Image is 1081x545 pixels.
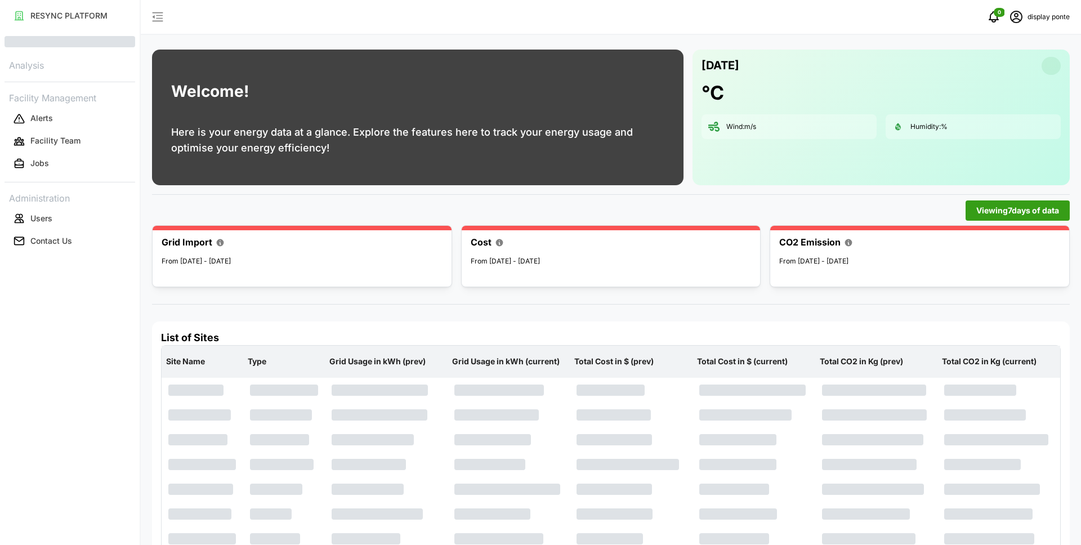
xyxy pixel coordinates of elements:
[5,208,135,229] button: Users
[966,200,1070,221] button: Viewing7days of data
[5,154,135,174] button: Jobs
[818,347,936,376] p: Total CO2 in Kg (prev)
[5,189,135,206] p: Administration
[5,231,135,251] button: Contact Us
[162,256,443,267] p: From [DATE] - [DATE]
[5,89,135,105] p: Facility Management
[779,235,841,249] p: CO2 Emission
[5,130,135,153] a: Facility Team
[976,201,1059,220] span: Viewing 7 days of data
[910,122,948,132] p: Humidity: %
[702,56,739,75] p: [DATE]
[171,124,664,156] p: Here is your energy data at a glance. Explore the features here to track your energy usage and op...
[1005,6,1028,28] button: schedule
[30,158,49,169] p: Jobs
[5,230,135,252] a: Contact Us
[5,56,135,73] p: Analysis
[5,131,135,151] button: Facility Team
[30,135,81,146] p: Facility Team
[726,122,756,132] p: Wind: m/s
[5,5,135,27] a: RESYNC PLATFORM
[162,235,212,249] p: Grid Import
[30,10,108,21] p: RESYNC PLATFORM
[164,347,241,376] p: Site Name
[171,79,249,104] h1: Welcome!
[30,113,53,124] p: Alerts
[779,256,1060,267] p: From [DATE] - [DATE]
[572,347,690,376] p: Total Cost in $ (prev)
[471,256,752,267] p: From [DATE] - [DATE]
[245,347,323,376] p: Type
[5,207,135,230] a: Users
[695,347,813,376] p: Total Cost in $ (current)
[327,347,445,376] p: Grid Usage in kWh (prev)
[982,6,1005,28] button: notifications
[1028,12,1070,23] p: display ponte
[5,6,135,26] button: RESYNC PLATFORM
[161,330,1061,345] h4: List of Sites
[5,108,135,130] a: Alerts
[702,81,724,105] h1: °C
[450,347,568,376] p: Grid Usage in kWh (current)
[940,347,1058,376] p: Total CO2 in Kg (current)
[5,153,135,175] a: Jobs
[471,235,492,249] p: Cost
[998,8,1001,16] span: 0
[30,213,52,224] p: Users
[30,235,72,247] p: Contact Us
[5,109,135,129] button: Alerts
